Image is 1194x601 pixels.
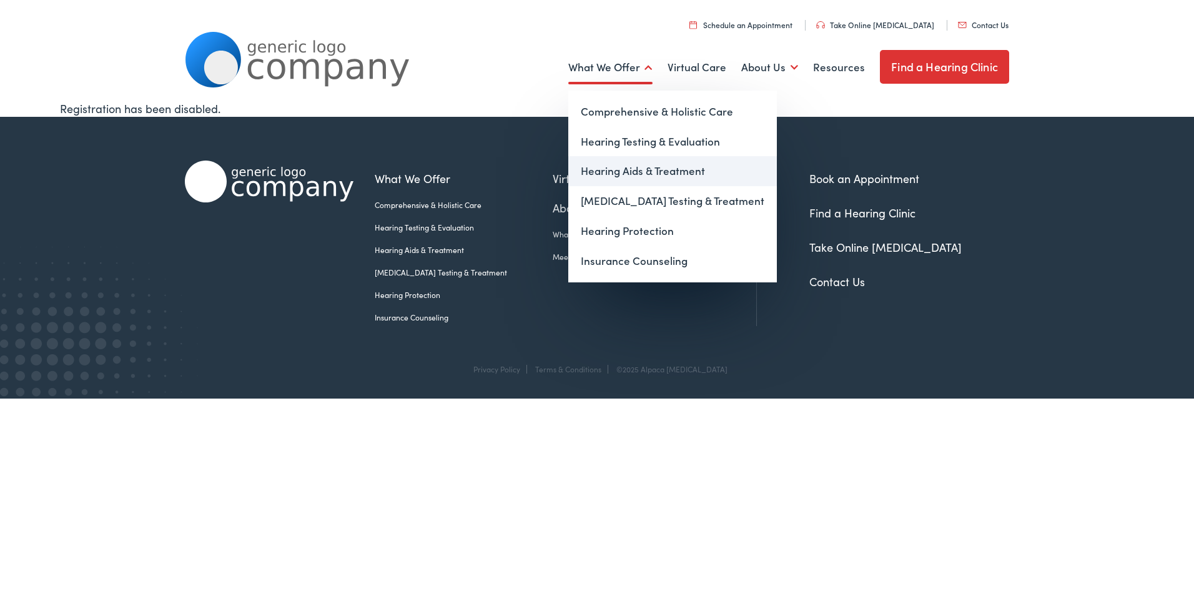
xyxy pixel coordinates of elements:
[610,365,728,374] div: ©2025 Alpaca [MEDICAL_DATA]
[568,97,777,127] a: Comprehensive & Holistic Care
[60,100,1135,117] div: Registration has been disabled.
[553,251,659,262] a: Meet the Team
[689,19,792,30] a: Schedule an Appointment
[741,44,798,91] a: About Us
[958,22,967,28] img: utility icon
[816,21,825,29] img: utility icon
[568,216,777,246] a: Hearing Protection
[568,156,777,186] a: Hearing Aids & Treatment
[809,239,962,255] a: Take Online [MEDICAL_DATA]
[568,44,653,91] a: What We Offer
[568,127,777,157] a: Hearing Testing & Evaluation
[473,364,520,374] a: Privacy Policy
[375,199,553,211] a: Comprehensive & Holistic Care
[668,44,726,91] a: Virtual Care
[375,289,553,300] a: Hearing Protection
[568,186,777,216] a: [MEDICAL_DATA] Testing & Treatment
[375,244,553,256] a: Hearing Aids & Treatment
[880,50,1009,84] a: Find a Hearing Clinic
[535,364,601,374] a: Terms & Conditions
[375,222,553,233] a: Hearing Testing & Evaluation
[375,170,553,187] a: What We Offer
[553,199,659,216] a: About Us
[809,205,915,221] a: Find a Hearing Clinic
[375,312,553,323] a: Insurance Counseling
[568,246,777,276] a: Insurance Counseling
[553,170,659,187] a: Virtual Care
[689,21,697,29] img: utility icon
[958,19,1009,30] a: Contact Us
[553,229,659,240] a: What We Believe
[375,267,553,278] a: [MEDICAL_DATA] Testing & Treatment
[816,19,934,30] a: Take Online [MEDICAL_DATA]
[813,44,865,91] a: Resources
[809,171,919,186] a: Book an Appointment
[185,161,353,202] img: Alpaca Audiology
[809,274,865,289] a: Contact Us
